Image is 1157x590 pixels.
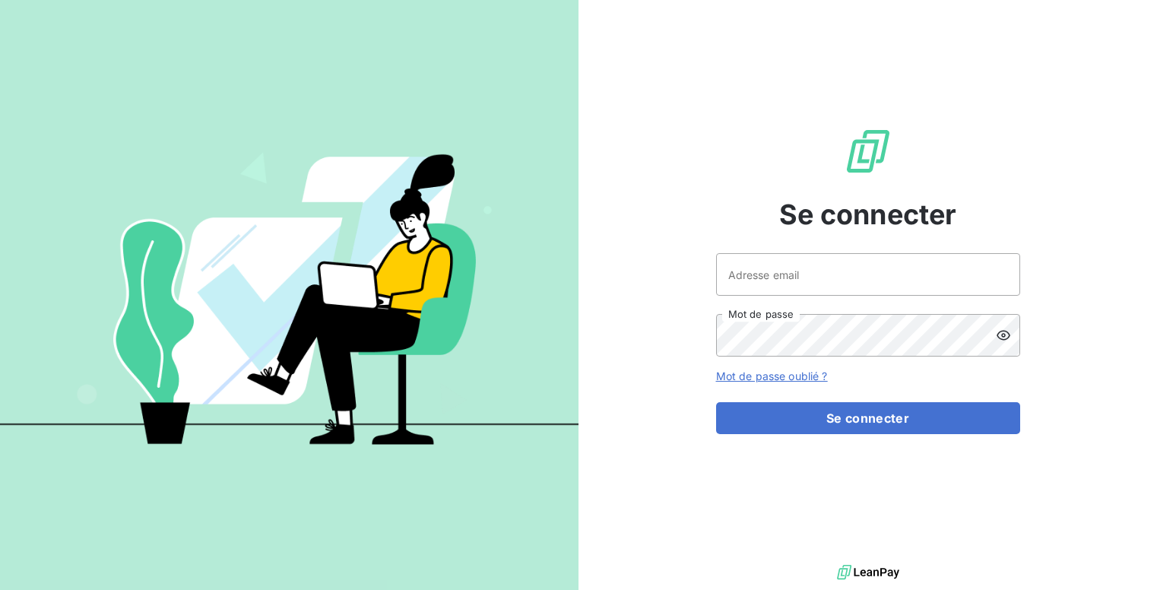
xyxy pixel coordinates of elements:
img: Logo LeanPay [844,127,892,176]
img: logo [837,561,899,584]
span: Se connecter [779,194,957,235]
button: Se connecter [716,402,1020,434]
input: placeholder [716,253,1020,296]
a: Mot de passe oublié ? [716,370,828,382]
